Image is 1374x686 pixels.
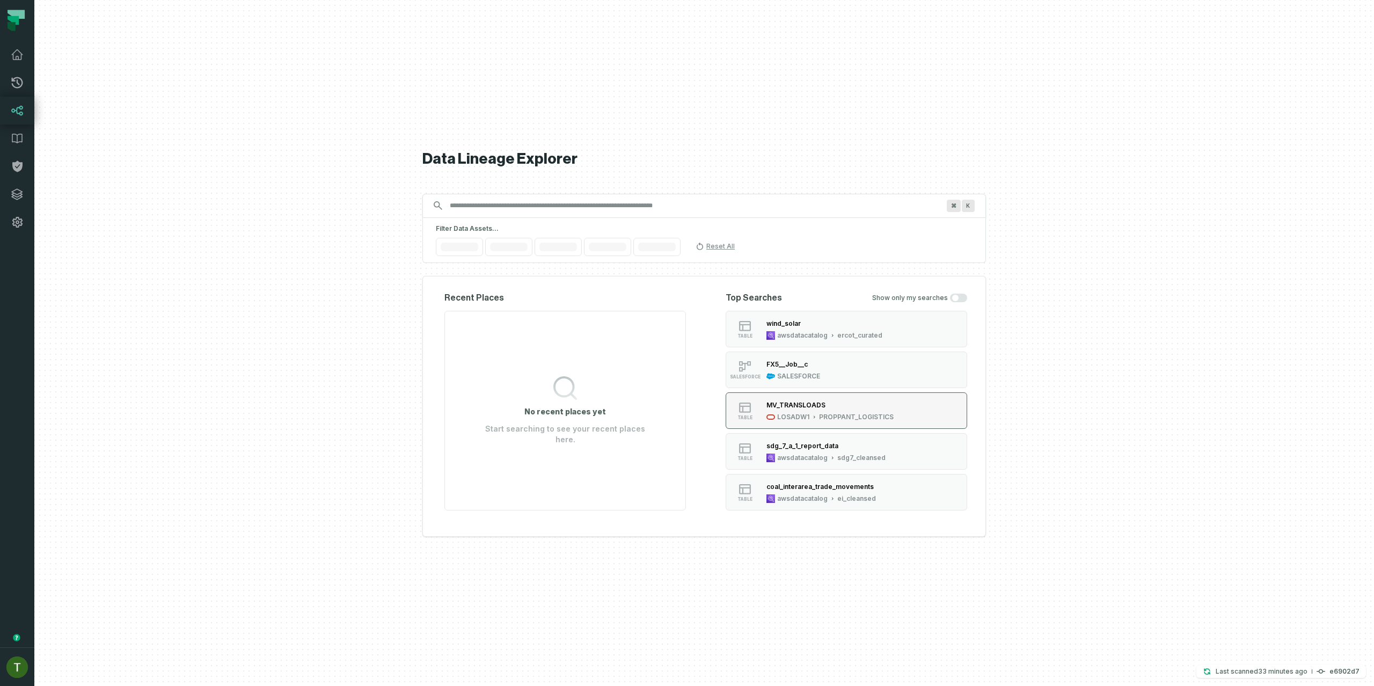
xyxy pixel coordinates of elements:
h1: Data Lineage Explorer [422,150,986,169]
img: avatar of Tomer Galun [6,656,28,678]
span: Press ⌘ + K to focus the search bar [947,200,961,212]
div: Tooltip anchor [12,633,21,643]
h4: e6902d7 [1329,668,1360,675]
button: Last scanned[DATE] 7:07:16 PMe6902d7 [1196,665,1366,678]
span: Press ⌘ + K to focus the search bar [962,200,975,212]
relative-time: Oct 8, 2025, 7:07 PM GMT+3 [1258,667,1307,675]
p: Last scanned [1216,666,1307,677]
